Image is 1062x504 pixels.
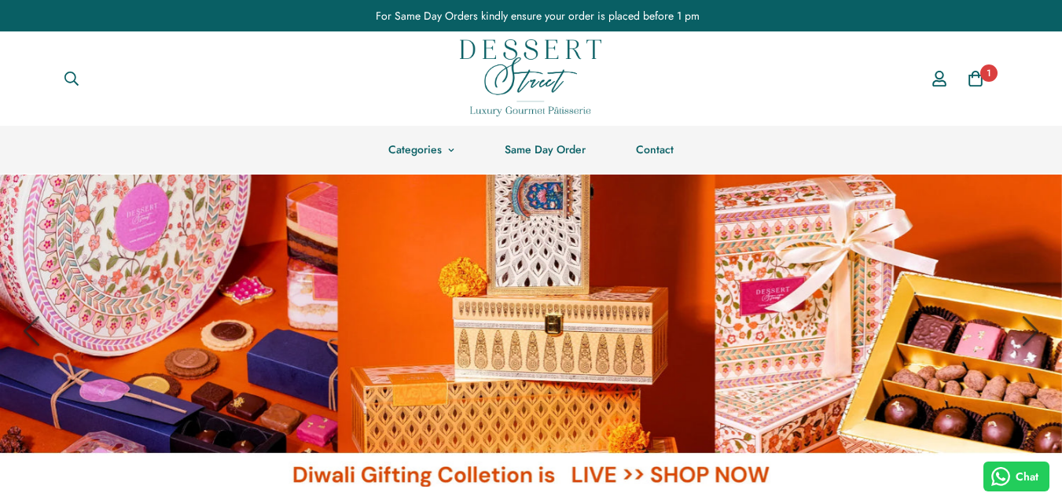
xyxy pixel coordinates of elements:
[480,126,611,174] a: Same Day Order
[460,39,601,116] img: Dessert Street
[957,61,994,97] a: 1
[460,31,601,126] a: Dessert Street
[51,61,92,96] button: Search
[983,462,1050,491] button: Chat
[1016,469,1038,485] span: Chat
[921,56,957,101] a: Account
[980,64,998,82] span: 1
[363,126,480,174] a: Categories
[999,300,1062,362] button: Next
[611,126,699,174] a: Contact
